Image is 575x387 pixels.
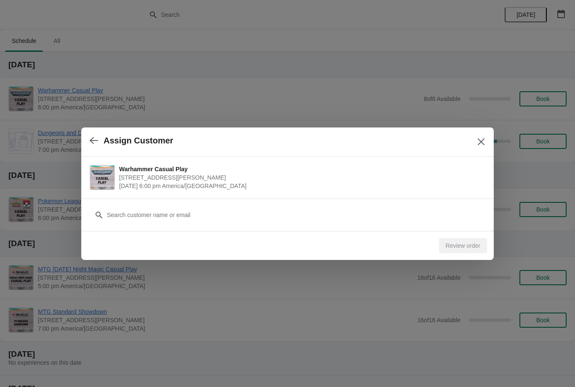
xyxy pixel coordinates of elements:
span: [DATE] 6:00 pm America/[GEOGRAPHIC_DATA] [119,182,481,190]
span: Warhammer Casual Play [119,165,481,173]
span: [STREET_ADDRESS][PERSON_NAME] [119,173,481,182]
h2: Assign Customer [104,136,173,146]
img: Warhammer Casual Play | 2040 Louetta Rd Ste I Spring, TX 77388 | August 27 | 6:00 pm America/Chicago [90,165,114,190]
input: Search customer name or email [106,207,485,223]
button: Close [474,134,489,149]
